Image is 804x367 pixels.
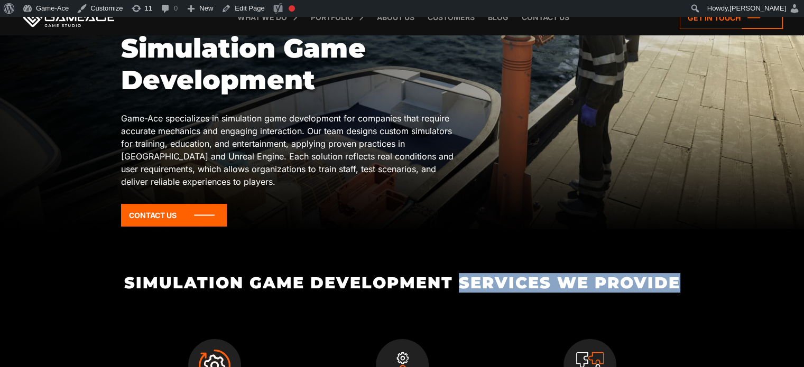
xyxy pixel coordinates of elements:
a: Get in touch [680,6,783,29]
h1: Simulation Game Development [121,33,458,96]
span: [PERSON_NAME] [729,4,786,12]
h2: Simulation Game Development Services We Provide [121,274,683,291]
a: Contact Us [121,204,227,227]
p: Game-Ace specializes in simulation game development for companies that require accurate mechanics... [121,112,458,188]
div: Focus keyphrase not set [289,5,295,12]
